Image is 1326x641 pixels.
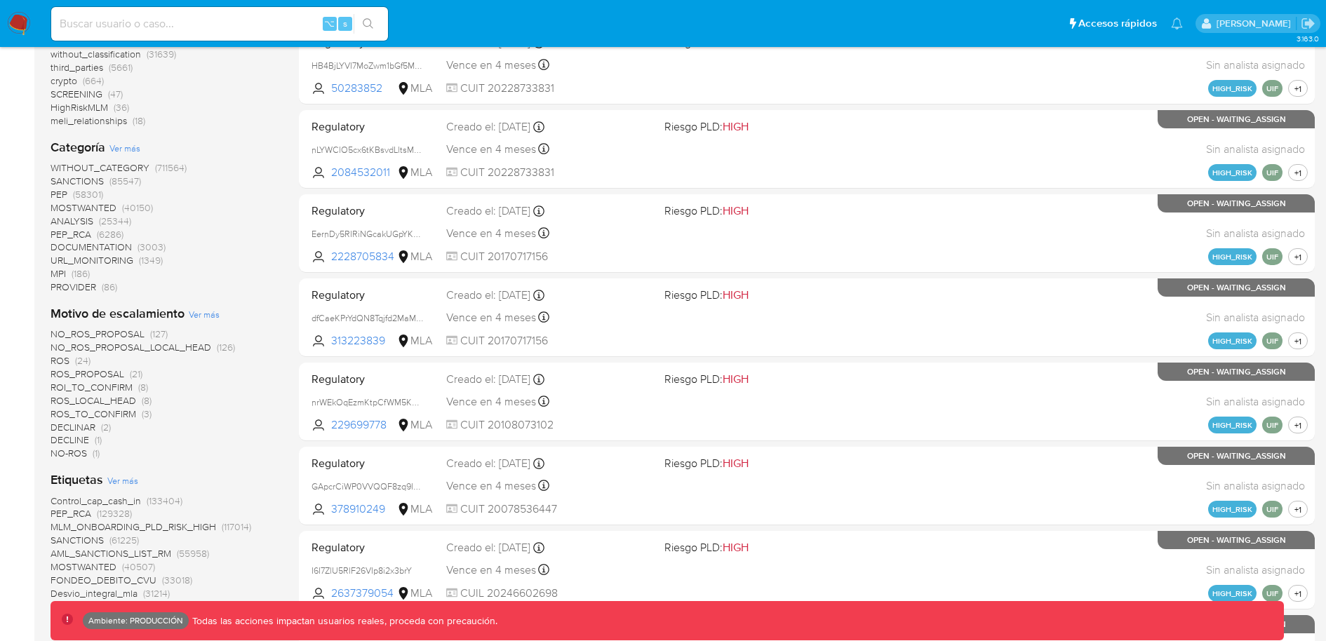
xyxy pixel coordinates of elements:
span: s [343,17,347,30]
span: 3.163.0 [1297,33,1319,44]
button: search-icon [354,14,382,34]
span: ⌥ [324,17,335,30]
a: Notificaciones [1171,18,1183,29]
input: Buscar usuario o caso... [51,15,388,33]
a: Salir [1301,16,1315,31]
p: natalia.maison@mercadolibre.com [1217,17,1296,30]
p: Todas las acciones impactan usuarios reales, proceda con precaución. [189,614,497,628]
p: Ambiente: PRODUCCIÓN [88,618,183,623]
span: Accesos rápidos [1078,16,1157,31]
